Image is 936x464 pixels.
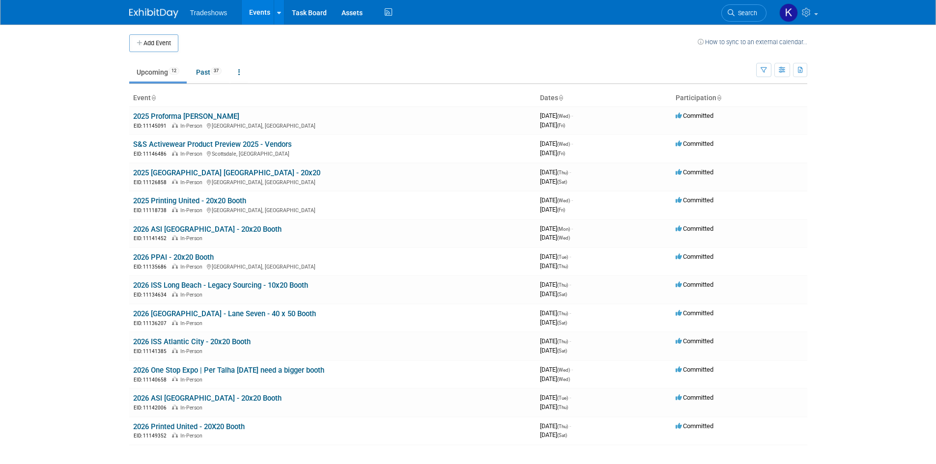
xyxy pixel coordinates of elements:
[172,348,178,353] img: In-Person Event
[569,337,571,345] span: -
[557,292,567,297] span: (Sat)
[779,3,798,22] img: Karyna Kitsmey
[133,121,532,130] div: [GEOGRAPHIC_DATA], [GEOGRAPHIC_DATA]
[540,281,571,288] span: [DATE]
[540,121,565,129] span: [DATE]
[676,140,713,147] span: Committed
[134,349,170,354] span: EID: 11141385
[172,123,178,128] img: In-Person Event
[172,179,178,184] img: In-Person Event
[569,422,571,430] span: -
[557,113,570,119] span: (Wed)
[536,90,672,107] th: Dates
[172,377,178,382] img: In-Person Event
[133,337,251,346] a: 2026 ISS Atlantic City - 20x20 Booth
[557,377,570,382] span: (Wed)
[180,433,205,439] span: In-Person
[676,394,713,401] span: Committed
[557,348,567,354] span: (Sat)
[557,226,570,232] span: (Mon)
[134,433,170,438] span: EID: 11149352
[172,207,178,212] img: In-Person Event
[129,63,187,82] a: Upcoming12
[569,309,571,317] span: -
[716,94,721,102] a: Sort by Participation Type
[672,90,807,107] th: Participation
[557,282,568,288] span: (Thu)
[180,264,205,270] span: In-Person
[676,422,713,430] span: Committed
[133,281,308,290] a: 2026 ISS Long Beach - Legacy Sourcing - 10x20 Booth
[571,196,573,204] span: -
[540,225,573,232] span: [DATE]
[557,141,570,147] span: (Wed)
[133,394,282,403] a: 2026 ASI [GEOGRAPHIC_DATA] - 20x20 Booth
[172,292,178,297] img: In-Person Event
[133,206,532,214] div: [GEOGRAPHIC_DATA], [GEOGRAPHIC_DATA]
[676,309,713,317] span: Committed
[571,366,573,373] span: -
[134,264,170,270] span: EID: 11135686
[134,292,170,298] span: EID: 11134634
[172,151,178,156] img: In-Person Event
[676,196,713,204] span: Committed
[557,207,565,213] span: (Fri)
[133,178,532,186] div: [GEOGRAPHIC_DATA], [GEOGRAPHIC_DATA]
[180,151,205,157] span: In-Person
[558,94,563,102] a: Sort by Start Date
[133,309,316,318] a: 2026 [GEOGRAPHIC_DATA] - Lane Seven - 40 x 50 Booth
[569,253,571,260] span: -
[676,225,713,232] span: Committed
[134,180,170,185] span: EID: 11126858
[169,67,179,75] span: 12
[133,196,246,205] a: 2025 Printing United - 20x20 Booth
[557,235,570,241] span: (Wed)
[180,235,205,242] span: In-Person
[133,262,532,271] div: [GEOGRAPHIC_DATA], [GEOGRAPHIC_DATA]
[540,431,567,438] span: [DATE]
[133,366,324,375] a: 2026 One Stop Expo | Per Talha [DATE] need a bigger booth
[676,281,713,288] span: Committed
[735,9,757,17] span: Search
[540,403,568,410] span: [DATE]
[172,264,178,269] img: In-Person Event
[676,253,713,260] span: Committed
[540,290,567,298] span: [DATE]
[557,198,570,203] span: (Wed)
[540,262,568,270] span: [DATE]
[133,149,532,158] div: Scottsdale, [GEOGRAPHIC_DATA]
[134,151,170,157] span: EID: 11146486
[190,9,227,17] span: Tradeshows
[134,321,170,326] span: EID: 11136207
[180,405,205,411] span: In-Person
[180,179,205,186] span: In-Person
[571,140,573,147] span: -
[540,206,565,213] span: [DATE]
[172,320,178,325] img: In-Person Event
[172,433,178,437] img: In-Person Event
[698,38,807,46] a: How to sync to an external calendar...
[557,254,568,260] span: (Tue)
[180,348,205,355] span: In-Person
[540,375,570,382] span: [DATE]
[540,168,571,176] span: [DATE]
[571,225,573,232] span: -
[540,149,565,157] span: [DATE]
[557,311,568,316] span: (Thu)
[557,424,568,429] span: (Thu)
[129,34,178,52] button: Add Event
[676,337,713,345] span: Committed
[133,253,214,262] a: 2026 PPAI - 20x20 Booth
[540,319,567,326] span: [DATE]
[180,377,205,383] span: In-Person
[540,422,571,430] span: [DATE]
[180,292,205,298] span: In-Person
[569,168,571,176] span: -
[540,394,571,401] span: [DATE]
[557,405,568,410] span: (Thu)
[129,8,178,18] img: ExhibitDay
[557,320,567,326] span: (Sat)
[676,366,713,373] span: Committed
[211,67,222,75] span: 37
[569,394,571,401] span: -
